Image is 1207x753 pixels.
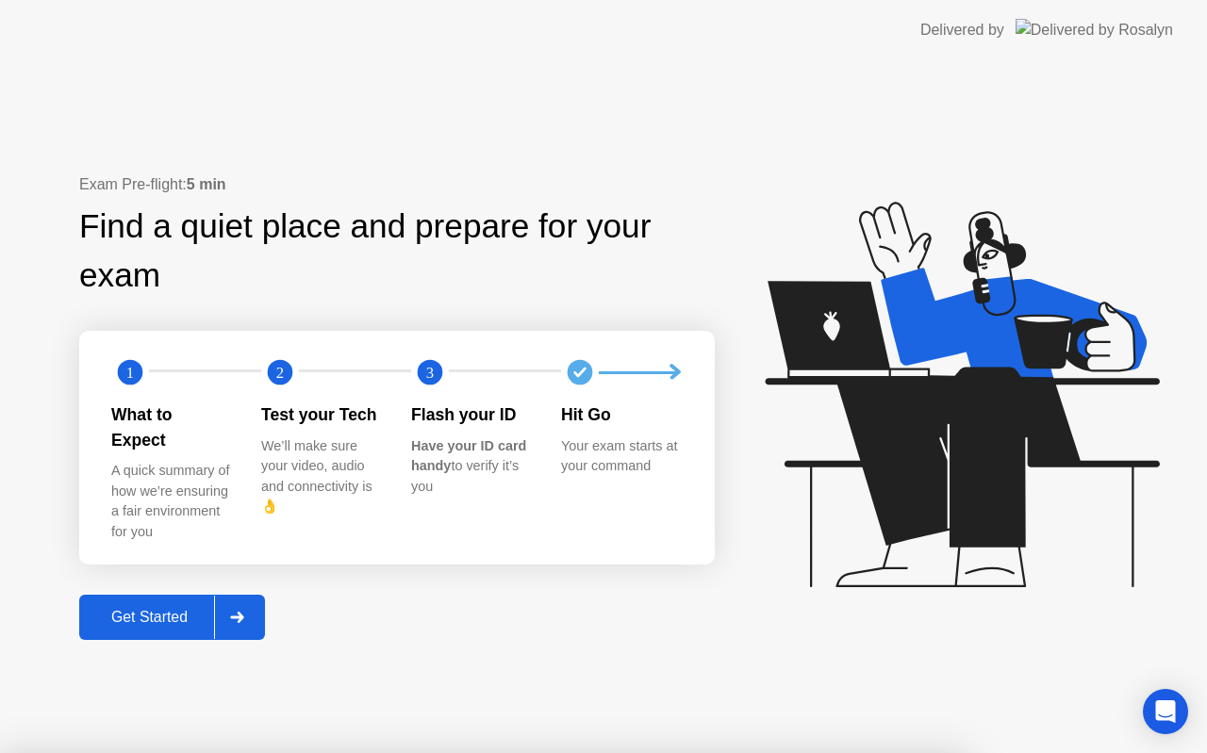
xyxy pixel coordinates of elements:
div: What to Expect [111,402,231,452]
div: A quick summary of how we’re ensuring a fair environment for you [111,461,231,542]
div: Open Intercom Messenger [1143,689,1188,734]
text: 2 [276,364,284,382]
div: Test your Tech [261,402,381,427]
div: to verify it’s you [411,436,531,498]
div: We’ll make sure your video, audio and connectivity is 👌 [261,436,381,517]
div: Your exam starts at your command [561,436,681,477]
b: 5 min [187,176,226,192]
div: Flash your ID [411,402,531,427]
text: 1 [126,364,134,382]
div: Hit Go [561,402,681,427]
div: Exam Pre-flight: [79,173,715,196]
img: Delivered by Rosalyn [1016,19,1173,41]
div: Get Started [85,609,214,626]
b: Have your ID card handy [411,438,526,474]
div: Delivered by [920,19,1004,41]
text: 3 [426,364,434,382]
div: Find a quiet place and prepare for your exam [79,202,715,302]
